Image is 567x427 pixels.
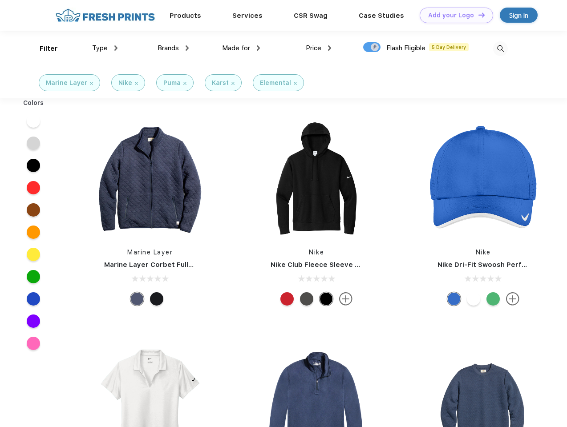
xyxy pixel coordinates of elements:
img: dropdown.png [257,45,260,51]
span: 5 Day Delivery [429,43,469,51]
img: fo%20logo%202.webp [53,8,158,23]
span: Brands [158,44,179,52]
a: Services [232,12,263,20]
div: Elemental [260,78,291,88]
div: Anthracite [300,292,313,306]
img: filter_cancel.svg [231,82,235,85]
a: Nike Dri-Fit Swoosh Perforated Cap [437,261,560,269]
div: Black [320,292,333,306]
img: filter_cancel.svg [90,82,93,85]
div: Lucky Green [486,292,500,306]
span: Made for [222,44,250,52]
div: Nike [118,78,132,88]
a: Nike Club Fleece Sleeve Swoosh Pullover Hoodie [271,261,437,269]
div: Sign in [509,10,528,20]
img: desktop_search.svg [493,41,508,56]
div: Karst [212,78,229,88]
a: CSR Swag [294,12,328,20]
a: Nike [476,249,491,256]
a: Sign in [500,8,538,23]
a: Nike [309,249,324,256]
img: func=resize&h=266 [257,121,376,239]
img: more.svg [339,292,352,306]
div: White [467,292,480,306]
img: filter_cancel.svg [183,82,186,85]
a: Marine Layer [127,249,173,256]
img: dropdown.png [328,45,331,51]
div: Colors [16,98,51,108]
div: Blue Sapphire [447,292,461,306]
img: filter_cancel.svg [294,82,297,85]
img: func=resize&h=266 [91,121,209,239]
div: Puma [163,78,181,88]
img: func=resize&h=266 [424,121,543,239]
a: Marine Layer Corbet Full-Zip Jacket [104,261,227,269]
div: Black [150,292,163,306]
div: University Red [280,292,294,306]
div: Filter [40,44,58,54]
div: Navy [130,292,144,306]
img: filter_cancel.svg [135,82,138,85]
span: Type [92,44,108,52]
span: Price [306,44,321,52]
img: more.svg [506,292,519,306]
div: Add your Logo [428,12,474,19]
img: dropdown.png [186,45,189,51]
span: Flash Eligible [386,44,425,52]
img: DT [478,12,485,17]
img: dropdown.png [114,45,117,51]
div: Marine Layer [46,78,87,88]
a: Products [170,12,201,20]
